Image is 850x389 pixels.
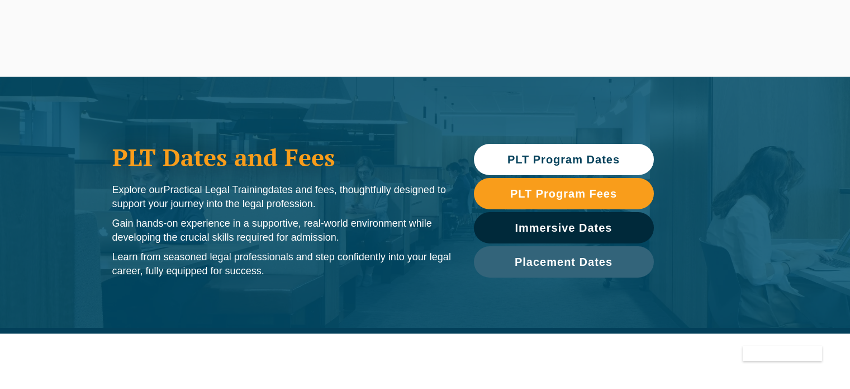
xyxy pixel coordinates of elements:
span: Practical Legal Training [164,184,268,195]
p: Learn from seasoned legal professionals and step confidently into your legal career, fully equipp... [112,250,452,278]
p: Gain hands-on experience in a supportive, real-world environment while developing the crucial ski... [112,217,452,245]
a: Immersive Dates [474,212,654,243]
a: Placement Dates [474,246,654,278]
span: PLT Program Dates [507,154,620,165]
a: PLT Program Dates [474,144,654,175]
a: PLT Program Fees [474,178,654,209]
span: Immersive Dates [515,222,612,233]
h1: PLT Dates and Fees [112,143,452,171]
span: Placement Dates [515,256,612,268]
p: Explore our dates and fees, thoughtfully designed to support your journey into the legal profession. [112,183,452,211]
span: PLT Program Fees [510,188,617,199]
